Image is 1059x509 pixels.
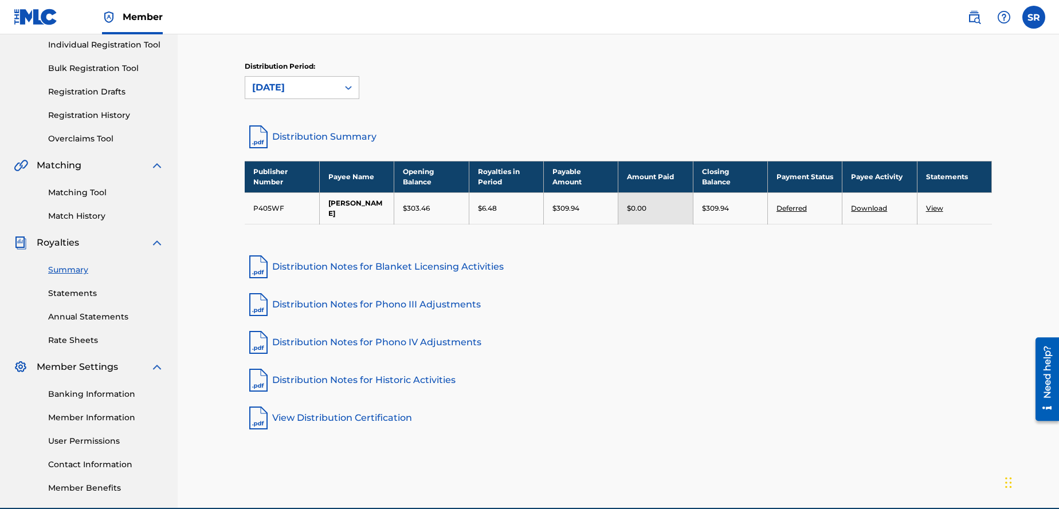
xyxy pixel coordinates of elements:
[37,236,79,250] span: Royalties
[702,203,729,214] p: $309.94
[48,388,164,400] a: Banking Information
[48,287,164,299] a: Statements
[245,61,359,72] p: Distribution Period:
[1002,454,1059,509] iframe: Chat Widget
[552,203,579,214] p: $309.94
[776,204,807,212] a: Deferred
[48,264,164,276] a: Summary
[48,62,164,74] a: Bulk Registration Tool
[1005,465,1012,500] div: Drag
[14,159,28,172] img: Matching
[767,161,842,192] th: Payment Status
[102,10,116,24] img: Top Rightsholder
[48,187,164,199] a: Matching Tool
[478,203,497,214] p: $6.48
[245,404,992,432] a: View Distribution Certification
[48,334,164,346] a: Rate Sheets
[150,236,164,250] img: expand
[245,192,319,224] td: P405WF
[543,161,618,192] th: Payable Amount
[245,366,272,394] img: pdf
[245,329,992,356] a: Distribution Notes for Phono IV Adjustments
[967,10,981,24] img: search
[48,109,164,121] a: Registration History
[842,161,917,192] th: Payee Activity
[319,192,394,224] td: [PERSON_NAME]
[245,329,272,356] img: pdf
[48,311,164,323] a: Annual Statements
[14,360,28,374] img: Member Settings
[319,161,394,192] th: Payee Name
[123,10,163,23] span: Member
[245,291,992,318] a: Distribution Notes for Phono III Adjustments
[245,123,272,151] img: distribution-summary-pdf
[48,435,164,447] a: User Permissions
[37,360,118,374] span: Member Settings
[245,366,992,394] a: Distribution Notes for Historic Activities
[245,253,272,281] img: pdf
[14,9,58,25] img: MLC Logo
[245,161,319,192] th: Publisher Number
[1027,333,1059,425] iframe: Resource Center
[618,161,693,192] th: Amount Paid
[1022,6,1045,29] div: User Menu
[48,86,164,98] a: Registration Drafts
[403,203,430,214] p: $303.46
[245,123,992,151] a: Distribution Summary
[394,161,469,192] th: Opening Balance
[469,161,543,192] th: Royalties in Period
[851,204,887,212] a: Download
[993,6,1015,29] div: Help
[627,203,646,214] p: $0.00
[245,404,272,432] img: pdf
[37,159,81,172] span: Matching
[48,412,164,424] a: Member Information
[150,159,164,172] img: expand
[252,81,331,94] div: [DATE]
[48,39,164,51] a: Individual Registration Tool
[48,459,164,471] a: Contact Information
[997,10,1011,24] img: help
[245,253,992,281] a: Distribution Notes for Blanket Licensing Activities
[926,204,943,212] a: View
[48,482,164,494] a: Member Benefits
[245,291,272,318] img: pdf
[917,161,991,192] th: Statements
[48,133,164,145] a: Overclaims Tool
[693,161,767,192] th: Closing Balance
[14,236,28,250] img: Royalties
[963,6,986,29] a: Public Search
[150,360,164,374] img: expand
[48,210,164,222] a: Match History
